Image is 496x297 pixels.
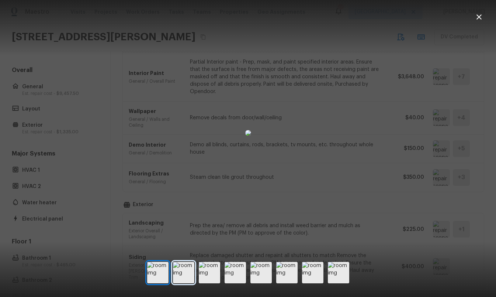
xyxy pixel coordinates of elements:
img: room img [276,262,298,283]
img: room img [199,262,220,283]
img: room img [147,262,169,283]
img: room img [328,262,349,283]
img: room img [302,262,323,283]
img: 64f9e14a-9cc5-4a21-ae28-58f1a6a8aeb3.jpg [245,130,251,136]
img: room img [173,262,194,283]
img: room img [225,262,246,283]
img: room img [250,262,272,283]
